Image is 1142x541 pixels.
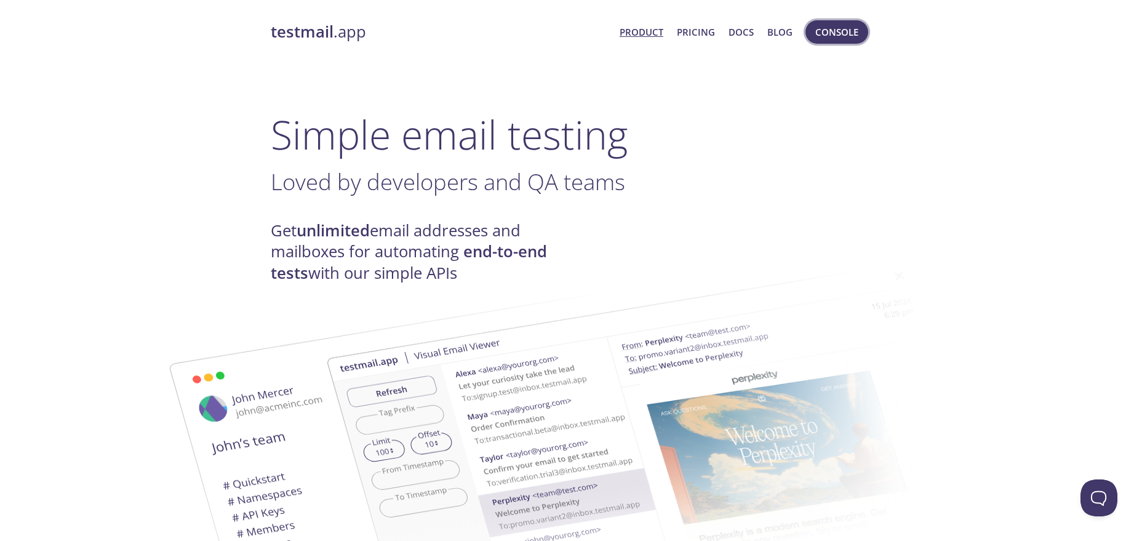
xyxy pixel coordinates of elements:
iframe: Help Scout Beacon - Open [1080,479,1117,516]
strong: testmail [271,21,333,42]
span: Console [815,24,858,40]
a: testmail.app [271,22,610,42]
a: Blog [767,24,793,40]
a: Product [620,24,663,40]
strong: end-to-end tests [271,241,547,283]
a: Pricing [677,24,715,40]
strong: unlimited [297,220,370,241]
h1: Simple email testing [271,111,871,158]
button: Console [805,20,868,44]
span: Loved by developers and QA teams [271,166,625,197]
h4: Get email addresses and mailboxes for automating with our simple APIs [271,220,571,284]
a: Docs [729,24,754,40]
